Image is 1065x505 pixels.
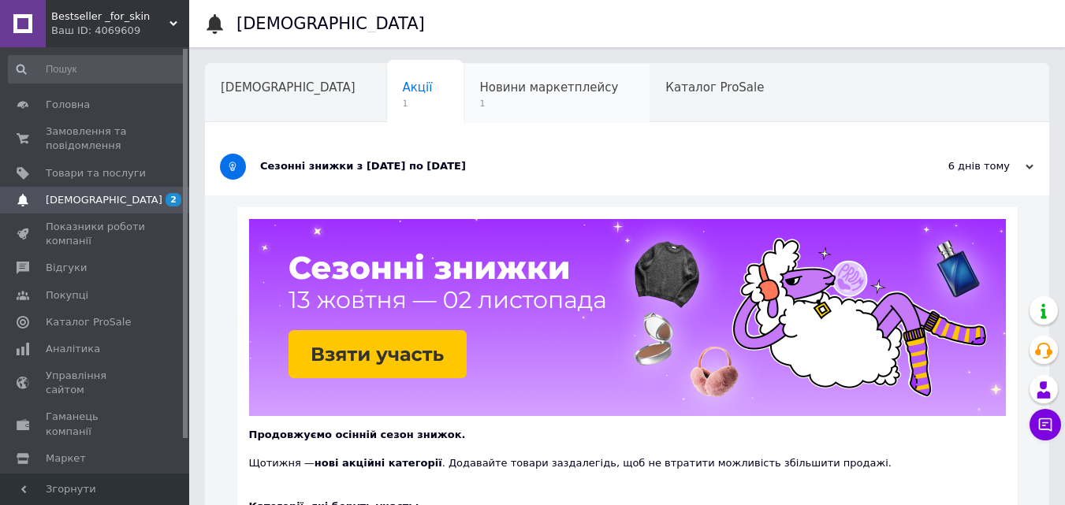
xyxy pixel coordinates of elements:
[166,193,181,206] span: 2
[51,24,189,38] div: Ваш ID: 4069609
[46,220,146,248] span: Показники роботи компанії
[46,288,88,303] span: Покупці
[249,428,1006,499] div: Щотижня — . Додавайте товари заздалегідь, щоб не втратити можливість збільшити продажі.
[51,9,169,24] span: Bestseller _for_skin
[249,429,466,440] b: Продовжуємо осінній сезон знижок.
[315,457,442,469] b: нові акційні категорії
[46,342,100,356] span: Аналітика
[665,80,764,95] span: Каталог ProSale
[46,124,146,153] span: Замовлення та повідомлення
[46,193,162,207] span: [DEMOGRAPHIC_DATA]
[403,80,433,95] span: Акції
[46,451,86,466] span: Маркет
[1030,409,1061,440] button: Чат з покупцем
[479,98,618,110] span: 1
[403,98,433,110] span: 1
[46,98,90,112] span: Головна
[46,261,87,275] span: Відгуки
[236,14,425,33] h1: [DEMOGRAPHIC_DATA]
[221,80,356,95] span: [DEMOGRAPHIC_DATA]
[46,315,131,329] span: Каталог ProSale
[8,55,186,84] input: Пошук
[46,166,146,180] span: Товари та послуги
[479,80,618,95] span: Новини маркетплейсу
[46,369,146,397] span: Управління сайтом
[260,159,876,173] div: Сезонні знижки з [DATE] по [DATE]
[876,159,1033,173] div: 6 днів тому
[46,410,146,438] span: Гаманець компанії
